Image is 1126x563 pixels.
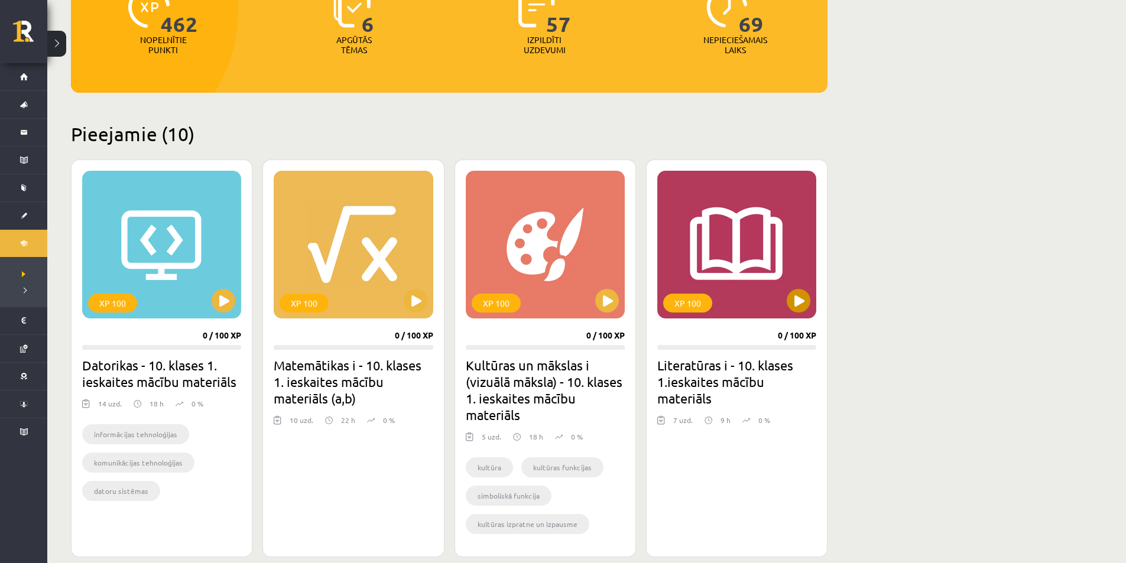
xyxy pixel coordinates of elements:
[521,35,567,55] p: Izpildīti uzdevumi
[521,457,603,477] li: kultūras funkcijas
[280,294,329,313] div: XP 100
[383,415,395,425] p: 0 %
[71,122,828,145] h2: Pieejamie (10)
[703,35,767,55] p: Nepieciešamais laiks
[529,431,543,442] p: 18 h
[82,357,241,390] h2: Datorikas - 10. klases 1. ieskaites mācību materiāls
[721,415,731,425] p: 9 h
[482,431,501,449] div: 5 uzd.
[274,357,433,406] h2: Matemātikas i - 10. klases 1. ieskaites mācību materiāls (a,b)
[140,35,187,55] p: Nopelnītie punkti
[331,35,377,55] p: Apgūtās tēmas
[150,398,164,409] p: 18 h
[82,481,160,501] li: datoru sistēmas
[88,294,137,313] div: XP 100
[657,357,816,406] h2: Literatūras i - 10. klases 1.ieskaites mācību materiāls
[571,431,583,442] p: 0 %
[466,514,589,534] li: kultūras izpratne un izpausme
[341,415,355,425] p: 22 h
[466,457,513,477] li: kultūra
[290,415,313,432] div: 10 uzd.
[82,424,189,444] li: informācijas tehnoloģijas
[192,398,203,409] p: 0 %
[673,415,693,432] div: 7 uzd.
[663,294,712,313] div: XP 100
[466,486,551,506] li: simboliskā funkcija
[13,21,47,50] a: Rīgas 1. Tālmācības vidusskola
[466,357,625,423] h2: Kultūras un mākslas i (vizuālā māksla) - 10. klases 1. ieskaites mācību materiāls
[82,453,194,473] li: komunikācijas tehnoloģijas
[472,294,521,313] div: XP 100
[758,415,770,425] p: 0 %
[98,398,122,416] div: 14 uzd.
